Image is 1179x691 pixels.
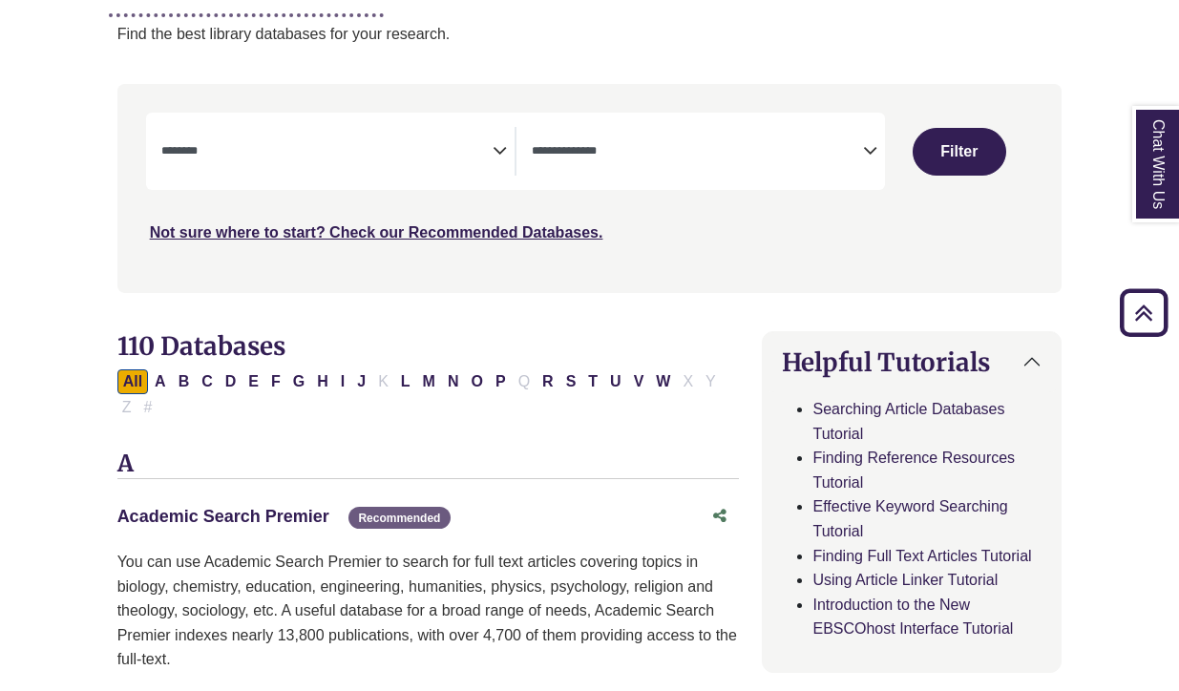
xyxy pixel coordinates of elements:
button: All [117,369,148,394]
button: Filter Results H [311,369,334,394]
button: Filter Results D [220,369,242,394]
button: Filter Results T [582,369,603,394]
nav: Search filters [117,84,1063,292]
span: 110 Databases [117,330,285,362]
button: Filter Results W [650,369,676,394]
button: Filter Results U [604,369,627,394]
a: Finding Reference Resources Tutorial [812,450,1015,491]
button: Share this database [701,498,739,534]
textarea: Search [532,145,863,160]
a: Not sure where to start? Check our Recommended Databases. [150,224,603,241]
button: Filter Results A [149,369,172,394]
button: Filter Results I [335,369,350,394]
a: Academic Search Premier [117,507,329,526]
button: Filter Results L [395,369,416,394]
button: Filter Results F [265,369,286,394]
button: Filter Results S [560,369,582,394]
a: Effective Keyword Searching Tutorial [812,498,1007,539]
button: Filter Results G [287,369,310,394]
a: Searching Article Databases Tutorial [812,401,1004,442]
textarea: Search [161,145,493,160]
button: Filter Results B [173,369,196,394]
h3: A [117,450,740,479]
button: Filter Results R [537,369,559,394]
button: Filter Results C [196,369,219,394]
span: Recommended [348,507,450,529]
a: Using Article Linker Tutorial [812,572,998,588]
button: Submit for Search Results [913,128,1006,176]
button: Filter Results V [628,369,650,394]
a: Back to Top [1113,300,1174,325]
div: Alpha-list to filter by first letter of database name [117,372,724,414]
button: Filter Results M [417,369,441,394]
p: You can use Academic Search Premier to search for full text articles covering topics in biology, ... [117,550,740,672]
button: Filter Results E [242,369,264,394]
a: Introduction to the New EBSCOhost Interface Tutorial [812,597,1013,638]
button: Filter Results J [351,369,371,394]
a: Finding Full Text Articles Tutorial [812,548,1031,564]
button: Filter Results N [442,369,465,394]
button: Filter Results O [466,369,489,394]
button: Helpful Tutorials [763,332,1061,392]
button: Filter Results P [490,369,512,394]
p: Find the best library databases for your research. [117,22,1063,47]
